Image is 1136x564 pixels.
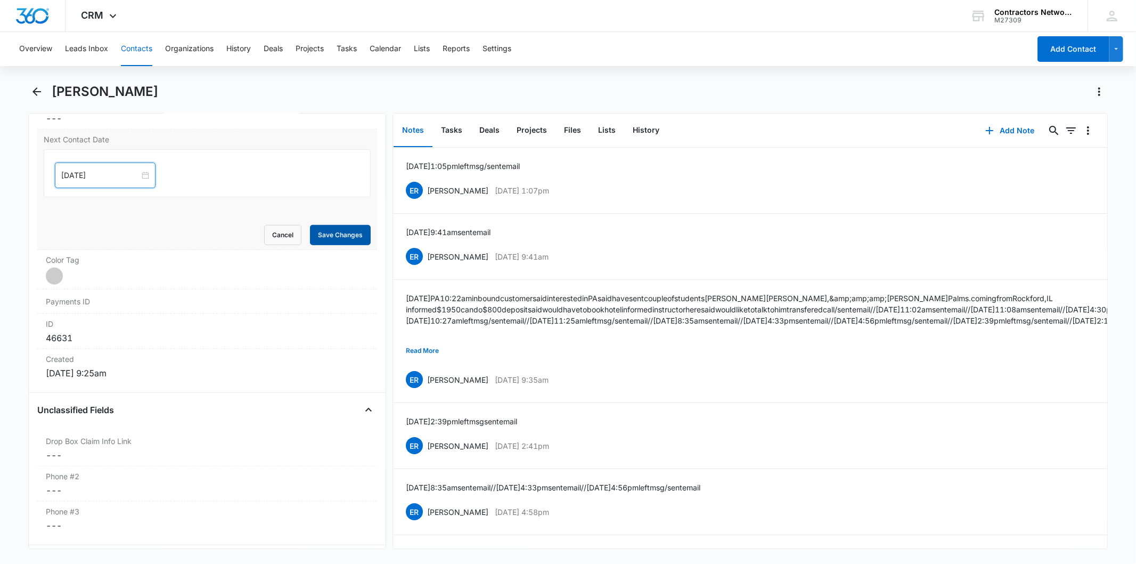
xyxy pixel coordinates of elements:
dd: --- [46,112,368,125]
p: [DATE] 9:41am sent email [406,227,491,238]
p: [DATE] 2:39pm left msg sent email [406,416,517,427]
div: ID46631 [37,314,377,349]
label: Color Tag [46,254,368,265]
p: [DATE] 1:05pm left msg / sent email [406,160,520,172]
button: Tasks [337,32,357,66]
label: Next Contact Date [44,134,370,145]
label: Phone #2 [46,471,368,482]
button: Projects [296,32,324,66]
button: Reports [443,32,470,66]
button: Contacts [121,32,152,66]
button: Add Contact [1037,36,1109,62]
h4: Unclassified Fields [37,404,114,416]
div: Created[DATE] 9:25am [37,349,377,384]
button: Filters [1063,122,1080,139]
p: [PERSON_NAME] [427,374,488,385]
button: Tasks [432,114,471,147]
button: Deals [264,32,283,66]
button: Settings [483,32,511,66]
button: Overview [19,32,52,66]
button: Cancel [264,225,301,245]
button: Deals [471,114,508,147]
h1: [PERSON_NAME] [52,84,158,100]
span: close-circle [142,172,149,179]
span: CRM [81,10,104,21]
p: [PERSON_NAME] [427,506,488,518]
button: Search... [1045,122,1063,139]
button: Notes [394,114,432,147]
button: Projects [508,114,555,147]
dd: 46631 [46,332,368,344]
span: ER [406,182,423,199]
button: History [624,114,668,147]
p: [DATE] 4:58pm [495,506,549,518]
dd: [DATE] 9:25am [46,367,368,380]
span: ER [406,371,423,388]
div: Phone #3--- [37,502,377,536]
div: Color Tag [37,250,377,289]
p: [DATE] 9:41am [495,251,549,262]
button: Back [28,83,45,100]
p: [DATE] 11:25am left msg / sent email [406,548,524,559]
p: [DATE] 2:41pm [495,440,549,452]
span: ER [406,437,423,454]
button: History [226,32,251,66]
dt: ID [46,318,368,329]
p: [DATE] 9:35am [495,374,549,385]
button: Add Note [975,118,1045,143]
button: Organizations [165,32,214,66]
div: Phone #2--- [37,466,377,502]
span: ER [406,503,423,520]
div: account name [994,8,1072,17]
button: Leads Inbox [65,32,108,66]
dd: --- [46,449,368,462]
label: Drop Box Claim Info Link [46,436,368,447]
dd: --- [46,519,368,532]
p: [PERSON_NAME] [427,251,488,262]
div: Payments ID [37,289,377,314]
button: Close [360,401,377,418]
p: [PERSON_NAME] [427,440,488,452]
label: Phone #3 [46,506,368,517]
button: Files [555,114,590,147]
dt: Created [46,353,368,365]
button: Overflow Menu [1080,122,1097,139]
button: Read More [406,341,439,361]
p: [DATE] 1:07pm [495,185,549,196]
button: Save Changes [310,225,371,245]
dd: --- [46,484,368,497]
p: [DATE] 8:35am sent email // [DATE] 4:33pm sent email // [DATE] 4:56pm left msg / sent email [406,482,700,493]
button: Calendar [370,32,401,66]
input: Sep 1, 2025 [61,170,140,181]
div: Drop Box Claim Info Link--- [37,431,377,466]
div: account id [994,17,1072,24]
button: Actions [1091,83,1108,100]
button: Lists [414,32,430,66]
p: [PERSON_NAME] [427,185,488,196]
button: Lists [590,114,624,147]
span: ER [406,248,423,265]
dt: Payments ID [46,296,126,307]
